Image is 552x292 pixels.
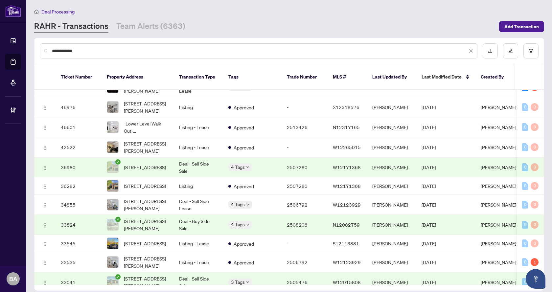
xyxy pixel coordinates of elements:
[124,140,169,154] span: [STREET_ADDRESS][PERSON_NAME]
[231,278,245,286] span: 3 Tags
[40,277,50,287] button: Logo
[367,195,416,215] td: [PERSON_NAME]
[367,137,416,157] td: [PERSON_NAME]
[174,137,223,157] td: Listing - Lease
[34,21,108,33] a: RAHR - Transactions
[526,269,545,289] button: Open asap
[42,260,48,265] img: Logo
[246,203,249,206] span: down
[522,239,528,247] div: 0
[115,159,121,165] span: check-circle
[5,5,21,17] img: logo
[40,181,50,191] button: Logo
[234,144,254,151] span: Approved
[422,259,436,265] span: [DATE]
[40,199,50,210] button: Logo
[422,240,436,246] span: [DATE]
[107,122,118,133] img: thumbnail-img
[333,183,361,189] span: W12171368
[34,10,39,14] span: home
[522,143,528,151] div: 0
[231,201,245,208] span: 4 Tags
[174,215,223,235] td: Deal - Buy Side Sale
[282,195,328,215] td: 2506792
[282,157,328,177] td: 2507280
[115,217,121,222] span: check-circle
[522,103,528,111] div: 0
[422,222,436,228] span: [DATE]
[531,221,539,229] div: 0
[56,97,102,117] td: 46976
[246,166,249,169] span: down
[231,163,245,171] span: 4 Tags
[124,275,169,289] span: [STREET_ADDRESS][PERSON_NAME]
[282,177,328,195] td: 2507280
[56,235,102,252] td: 33545
[107,219,118,230] img: thumbnail-img
[422,144,436,150] span: [DATE]
[422,73,462,80] span: Last Modified Date
[481,104,516,110] span: [PERSON_NAME]
[282,64,328,90] th: Trade Number
[469,49,473,53] span: close
[529,49,533,53] span: filter
[42,125,48,130] img: Logo
[367,117,416,137] td: [PERSON_NAME]
[522,221,528,229] div: 0
[124,240,166,247] span: [STREET_ADDRESS]
[174,252,223,272] td: Listing - Lease
[56,64,102,90] th: Ticket Number
[422,279,436,285] span: [DATE]
[42,105,48,110] img: Logo
[174,64,223,90] th: Transaction Type
[531,201,539,209] div: 0
[116,21,185,33] a: Team Alerts (6363)
[367,235,416,252] td: [PERSON_NAME]
[174,195,223,215] td: Deal - Sell Side Lease
[481,124,516,130] span: [PERSON_NAME]
[40,102,50,112] button: Logo
[40,122,50,132] button: Logo
[234,104,254,111] span: Approved
[107,180,118,191] img: thumbnail-img
[40,238,50,249] button: Logo
[40,219,50,230] button: Logo
[107,142,118,153] img: thumbnail-img
[367,97,416,117] td: [PERSON_NAME]
[42,145,48,150] img: Logo
[333,144,361,150] span: W12265015
[174,157,223,177] td: Deal - Sell Side Sale
[124,255,169,269] span: [STREET_ADDRESS][PERSON_NAME]
[124,164,166,171] span: [STREET_ADDRESS]
[503,43,518,58] button: edit
[124,217,169,232] span: [STREET_ADDRESS][PERSON_NAME]
[508,49,513,53] span: edit
[42,241,48,247] img: Logo
[115,274,121,280] span: check-circle
[333,259,361,265] span: W12123929
[333,164,361,170] span: W12171368
[107,277,118,288] img: thumbnail-img
[124,182,166,190] span: [STREET_ADDRESS]
[488,49,493,53] span: download
[422,202,436,208] span: [DATE]
[422,183,436,189] span: [DATE]
[481,164,516,170] span: [PERSON_NAME]
[231,221,245,228] span: 4 Tags
[234,259,254,266] span: Approved
[333,202,361,208] span: W12123929
[531,143,539,151] div: 0
[422,104,436,110] span: [DATE]
[282,117,328,137] td: 2513426
[124,197,169,212] span: [STREET_ADDRESS][PERSON_NAME]
[367,215,416,235] td: [PERSON_NAME]
[422,124,436,130] span: [DATE]
[107,257,118,268] img: thumbnail-img
[531,103,539,111] div: 0
[282,215,328,235] td: 2508208
[174,177,223,195] td: Listing
[42,184,48,189] img: Logo
[422,164,436,170] span: [DATE]
[107,101,118,113] img: thumbnail-img
[42,223,48,228] img: Logo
